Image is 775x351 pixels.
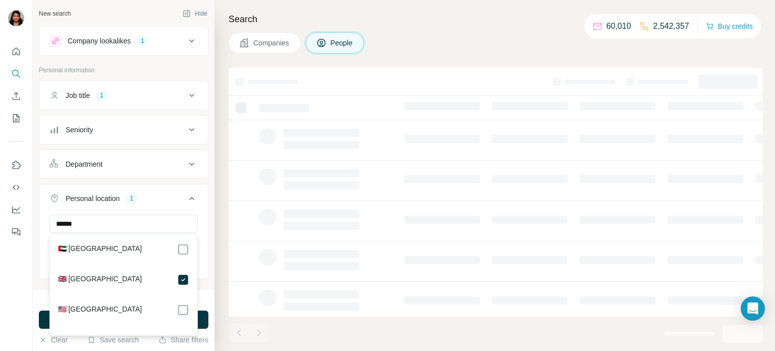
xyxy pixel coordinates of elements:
[126,194,137,203] div: 1
[137,36,148,45] div: 1
[8,223,24,241] button: Feedback
[8,87,24,105] button: Enrich CSV
[706,19,753,33] button: Buy credits
[8,10,24,26] img: Avatar
[176,6,214,21] button: Hide
[39,29,208,53] button: Company lookalikes1
[39,335,68,345] button: Clear
[39,66,208,75] p: Personal information
[653,20,689,32] p: 2,542,357
[158,335,208,345] button: Share filters
[66,193,120,204] div: Personal location
[58,274,142,286] label: 🇬🇧 [GEOGRAPHIC_DATA]
[741,296,765,321] div: Open Intercom Messenger
[8,200,24,219] button: Dashboard
[8,65,24,83] button: Search
[39,152,208,176] button: Department
[253,38,290,48] span: Companies
[96,91,107,100] div: 1
[8,109,24,127] button: My lists
[66,125,93,135] div: Seniority
[58,243,142,256] label: 🇦🇪 [GEOGRAPHIC_DATA]
[87,335,139,345] button: Save search
[39,186,208,215] button: Personal location1
[229,12,763,26] h4: Search
[8,42,24,61] button: Quick start
[8,178,24,196] button: Use Surfe API
[58,304,142,316] label: 🇺🇸 [GEOGRAPHIC_DATA]
[66,159,102,169] div: Department
[39,118,208,142] button: Seniority
[39,83,208,108] button: Job title1
[66,90,90,101] div: Job title
[39,9,71,18] div: New search
[330,38,354,48] span: People
[68,36,131,46] div: Company lookalikes
[8,156,24,174] button: Use Surfe on LinkedIn
[606,20,631,32] p: 60,010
